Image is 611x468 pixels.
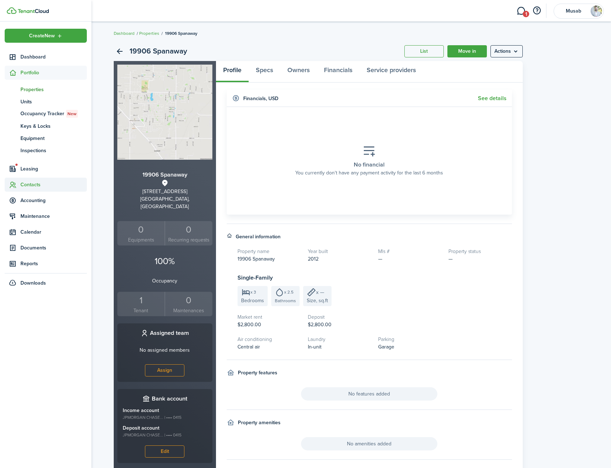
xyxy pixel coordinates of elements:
a: Properties [5,83,87,95]
a: Inspections [5,144,87,156]
span: Contacts [20,181,87,188]
span: Central air [238,343,260,351]
span: — [448,255,453,263]
span: New [67,111,76,117]
span: Maintenance [20,212,87,220]
span: 2012 [308,255,319,263]
small: Equipments [119,236,163,244]
span: Equipment [20,135,87,142]
a: Financials [317,61,359,83]
span: $2,800.00 [308,321,332,328]
h4: Financials , USD [243,95,278,102]
span: Bathrooms [275,298,296,304]
img: Property avatar [117,65,212,160]
p: Occupancy [117,277,212,285]
span: Occupancy Tracker [20,110,87,118]
h5: Year built [308,248,371,255]
a: Properties [139,30,159,37]
h4: Property features [238,369,277,376]
a: 0Maintenances [165,292,212,317]
span: 19906 Spanaway [238,255,275,263]
menu-btn: Actions [490,45,523,57]
span: Documents [20,244,87,252]
span: x 2.5 [284,290,293,294]
span: Properties [20,86,87,93]
span: Size, sq.ft [307,297,328,304]
h5: Property name [238,248,301,255]
a: 1Tenant [117,292,165,317]
span: Keys & Locks [20,122,87,130]
span: No features added [301,387,437,401]
h5: Market rent [238,313,301,321]
a: Back [114,45,126,57]
button: Open menu [5,29,87,43]
span: Garage [378,343,394,351]
a: Units [5,95,87,108]
span: 1 [523,11,529,17]
h3: 19906 Spanaway [117,170,212,179]
button: Open resource center [531,5,543,17]
span: Accounting [20,197,87,204]
a: Move in [447,45,487,57]
div: 0 [119,223,163,237]
span: x — [316,289,324,296]
small: JPMORGAN CHASE... | •••• 0415 [123,414,207,421]
a: Messaging [514,2,528,20]
div: 0 [167,294,211,307]
h4: Property amenities [238,419,281,426]
a: Dashboard [5,50,87,64]
h5: Laundry [308,336,371,343]
a: Equipment [5,132,87,144]
a: Specs [249,61,280,83]
h3: Bank account [152,394,187,403]
p: Income account [123,407,207,414]
a: 0 Recurring requests [165,221,212,246]
button: Edit [145,445,184,458]
button: Open menu [490,45,523,57]
div: 0 [167,223,211,237]
span: In-unit [308,343,321,351]
placeholder-description: You currently don't have any payment activity for the last 6 months [295,169,443,177]
span: $2,800.00 [238,321,261,328]
span: x 3 [250,290,256,294]
span: No amenities added [301,437,437,450]
img: TenantCloud [7,7,17,14]
span: Musab [559,9,588,14]
span: Leasing [20,165,87,173]
span: Dashboard [20,53,87,61]
div: [STREET_ADDRESS] [117,188,212,195]
p: Deposit account [123,424,207,432]
h3: Assigned team [150,329,189,338]
a: Keys & Locks [5,120,87,132]
a: Reports [5,257,87,271]
h5: Mls # [378,248,441,255]
span: — [378,255,382,263]
p: No assigned members [140,346,190,354]
small: Tenant [119,307,163,314]
p: 100% [117,254,212,268]
small: Recurring requests [167,236,211,244]
span: Reports [20,260,87,267]
a: List [404,45,444,57]
small: Maintenances [167,307,211,314]
h5: Property status [448,248,512,255]
span: Downloads [20,279,46,287]
a: Occupancy TrackerNew [5,108,87,120]
img: TenantCloud [18,9,49,13]
span: Create New [29,33,55,38]
span: Inspections [20,147,87,154]
h2: 19906 Spanaway [130,45,187,57]
button: Assign [145,364,184,376]
a: Dashboard [114,30,135,37]
span: Bedrooms [241,297,264,304]
img: Musab [591,5,602,17]
h4: General information [236,233,281,240]
placeholder-title: No financial [354,160,385,169]
small: JPMORGAN CHASE... | •••• 0415 [123,432,207,438]
span: Calendar [20,228,87,236]
div: 1 [119,294,163,307]
span: Portfolio [20,69,87,76]
span: Units [20,98,87,106]
a: Owners [280,61,317,83]
a: See details [478,95,507,102]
